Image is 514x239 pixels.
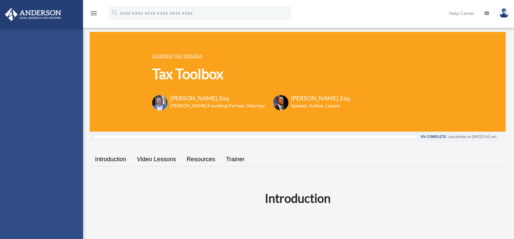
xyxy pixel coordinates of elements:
img: Anderson Advisors Platinum Portal [3,8,63,21]
p: > [152,52,351,60]
a: Introduction [90,150,132,169]
a: Trainer [221,150,250,169]
a: Video Lessons [132,150,181,169]
img: Scott-Estill-Headshot.png [273,95,288,110]
div: 0% Complete [421,135,446,139]
h3: [PERSON_NAME], Esq. [291,94,351,102]
h6: [PERSON_NAME] Founding Partner, Attorney [170,102,265,109]
a: Resources [181,150,221,169]
i: search [111,9,118,16]
div: Last activity on [DATE] 6:41 am [448,135,496,139]
a: menu [90,12,98,17]
img: User Pic [499,8,509,18]
h2: Introduction [94,190,502,206]
h6: Speaker, Author, Lawyer [291,102,343,109]
img: Toby-circle-head.png [152,95,167,110]
a: COURSES [152,54,172,59]
h3: [PERSON_NAME], Esq. [170,94,265,102]
h1: Tax Toolbox [152,64,351,84]
i: menu [90,9,98,17]
a: Tax Toolbox [174,54,202,59]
